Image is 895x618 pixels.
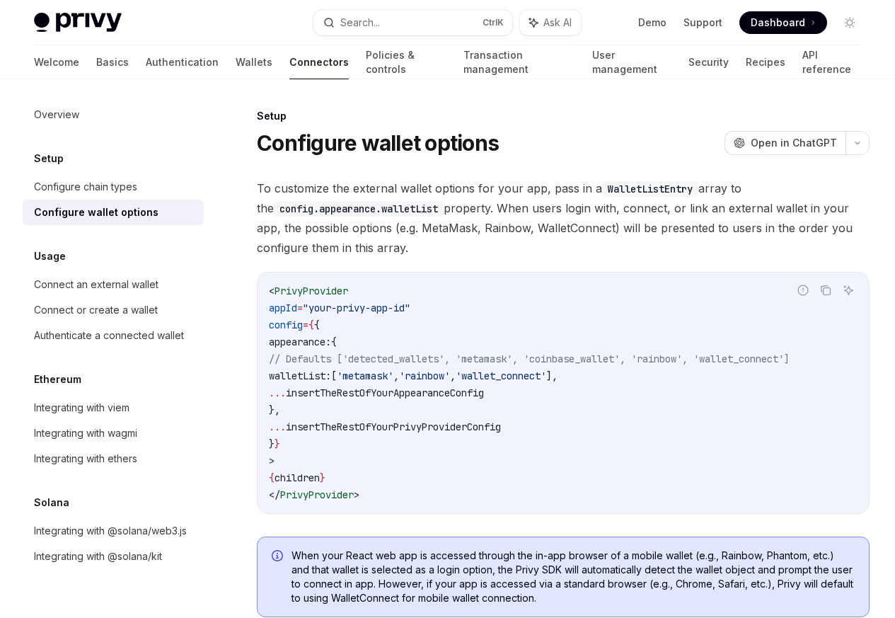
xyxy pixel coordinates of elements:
span: } [275,437,280,450]
a: Integrating with ethers [23,446,204,471]
span: ... [269,387,286,399]
a: Integrating with wagmi [23,420,204,446]
span: , [393,370,399,382]
a: Wallets [236,45,272,79]
span: = [297,302,303,314]
span: } [320,471,325,484]
span: < [269,285,275,297]
a: Authentication [146,45,219,79]
span: Open in ChatGPT [751,136,837,150]
span: children [275,471,320,484]
span: { [269,471,275,484]
div: Overview [34,106,79,123]
span: insertTheRestOfYourAppearanceConfig [286,387,484,399]
div: Integrating with ethers [34,450,137,467]
span: , [450,370,456,382]
div: Connect or create a wallet [34,302,158,319]
button: Open in ChatGPT [724,131,845,155]
h5: Ethereum [34,371,81,388]
a: Integrating with viem [23,395,204,420]
span: PrivyProvider [280,488,354,501]
svg: Info [272,550,286,564]
a: Welcome [34,45,79,79]
span: }, [269,404,280,416]
span: Dashboard [751,16,805,30]
h5: Setup [34,150,64,167]
div: Search... [340,14,380,31]
a: Connect or create a wallet [23,297,204,323]
code: WalletListEntry [602,181,698,197]
span: To customize the external wallet options for your app, pass in a array to the property. When user... [257,178,870,258]
code: config.appearance.walletList [274,201,444,217]
div: Configure chain types [34,178,137,195]
span: // Defaults ['detected_wallets', 'metamask', 'coinbase_wallet', 'rainbow', 'wallet_connect'] [269,353,790,365]
a: Integrating with @solana/kit [23,544,204,569]
span: 'metamask' [337,370,393,382]
a: Transaction management [463,45,575,79]
span: ... [269,420,286,433]
span: Ask AI [543,16,572,30]
span: When your React web app is accessed through the in-app browser of a mobile wallet (e.g., Rainbow,... [291,549,855,605]
span: ], [546,370,558,382]
a: Configure wallet options [23,200,204,225]
h1: Configure wallet options [257,130,499,156]
span: Ctrl K [483,17,504,28]
a: Connectors [289,45,349,79]
a: Security [688,45,729,79]
span: = [303,319,308,331]
span: appId [269,302,297,314]
span: "your-privy-app-id" [303,302,410,314]
span: appearance: [269,336,331,348]
a: Support [683,16,722,30]
a: API reference [802,45,861,79]
button: Report incorrect code [794,281,812,299]
div: Integrating with @solana/kit [34,548,162,565]
span: } [269,437,275,450]
span: [ [331,370,337,382]
div: Integrating with @solana/web3.js [34,522,187,539]
button: Search...CtrlK [313,10,512,35]
span: > [269,454,275,467]
a: User management [592,45,671,79]
span: insertTheRestOfYourPrivyProviderConfig [286,420,501,433]
h5: Solana [34,494,69,511]
span: > [354,488,359,501]
a: Configure chain types [23,174,204,200]
a: Dashboard [739,11,827,34]
a: Authenticate a connected wallet [23,323,204,348]
a: Connect an external wallet [23,272,204,297]
span: config [269,319,303,331]
div: Configure wallet options [34,204,158,221]
a: Overview [23,102,204,127]
div: Integrating with viem [34,399,129,416]
span: { [314,319,320,331]
div: Authenticate a connected wallet [34,327,184,344]
div: Integrating with wagmi [34,425,137,442]
button: Toggle dark mode [838,11,861,34]
a: Recipes [746,45,785,79]
span: walletList: [269,370,331,382]
button: Copy the contents from the code block [816,281,835,299]
span: </ [269,488,280,501]
span: { [308,319,314,331]
button: Ask AI [839,281,858,299]
span: PrivyProvider [275,285,348,297]
img: light logo [34,13,122,33]
span: 'wallet_connect' [456,370,546,382]
span: { [331,336,337,348]
a: Demo [638,16,666,30]
a: Integrating with @solana/web3.js [23,518,204,544]
h5: Usage [34,248,66,265]
div: Connect an external wallet [34,276,158,293]
a: Policies & controls [366,45,446,79]
button: Ask AI [519,10,582,35]
a: Basics [96,45,129,79]
div: Setup [257,109,870,123]
span: 'rainbow' [399,370,450,382]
